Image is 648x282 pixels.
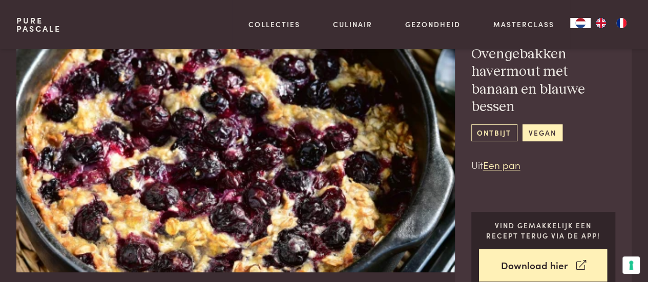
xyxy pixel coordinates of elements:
[570,18,591,28] div: Language
[16,16,61,33] a: PurePascale
[570,18,591,28] a: NL
[333,19,372,30] a: Culinair
[493,19,554,30] a: Masterclass
[479,249,607,281] a: Download hier
[405,19,461,30] a: Gezondheid
[471,46,616,116] h2: Ovengebakken havermout met banaan en blauwe bessen
[483,158,520,171] a: Een pan
[248,19,300,30] a: Collecties
[622,256,640,274] button: Uw voorkeuren voor toestemming voor trackingtechnologieën
[471,158,616,172] p: Uit
[570,18,632,28] aside: Language selected: Nederlands
[591,18,611,28] a: EN
[471,124,517,141] a: ontbijt
[479,220,607,241] p: Vind gemakkelijk een recept terug via de app!
[591,18,632,28] ul: Language list
[611,18,632,28] a: FR
[522,124,562,141] a: vegan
